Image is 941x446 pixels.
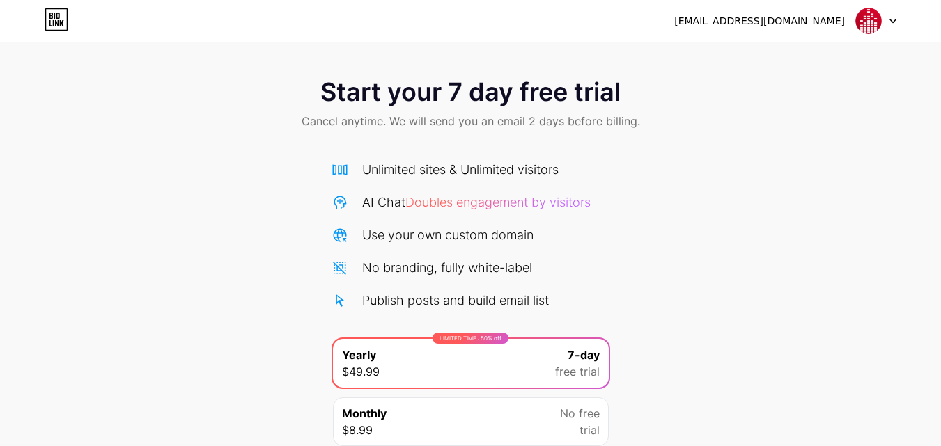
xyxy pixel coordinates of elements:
[362,160,559,179] div: Unlimited sites & Unlimited visitors
[433,333,508,344] div: LIMITED TIME : 50% off
[302,113,640,129] span: Cancel anytime. We will send you an email 2 days before billing.
[580,422,600,438] span: trial
[342,405,387,422] span: Monthly
[342,422,373,438] span: $8.99
[560,405,600,422] span: No free
[362,193,591,212] div: AI Chat
[342,347,376,363] span: Yearly
[568,347,600,363] span: 7-day
[342,363,380,380] span: $49.99
[674,14,845,29] div: [EMAIL_ADDRESS][DOMAIN_NAME]
[362,291,549,310] div: Publish posts and build email list
[405,195,591,209] span: Doubles engagement by visitors
[855,8,882,34] img: Hark Music
[555,363,600,380] span: free trial
[320,78,621,106] span: Start your 7 day free trial
[362,258,532,277] div: No branding, fully white-label
[362,225,534,244] div: Use your own custom domain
